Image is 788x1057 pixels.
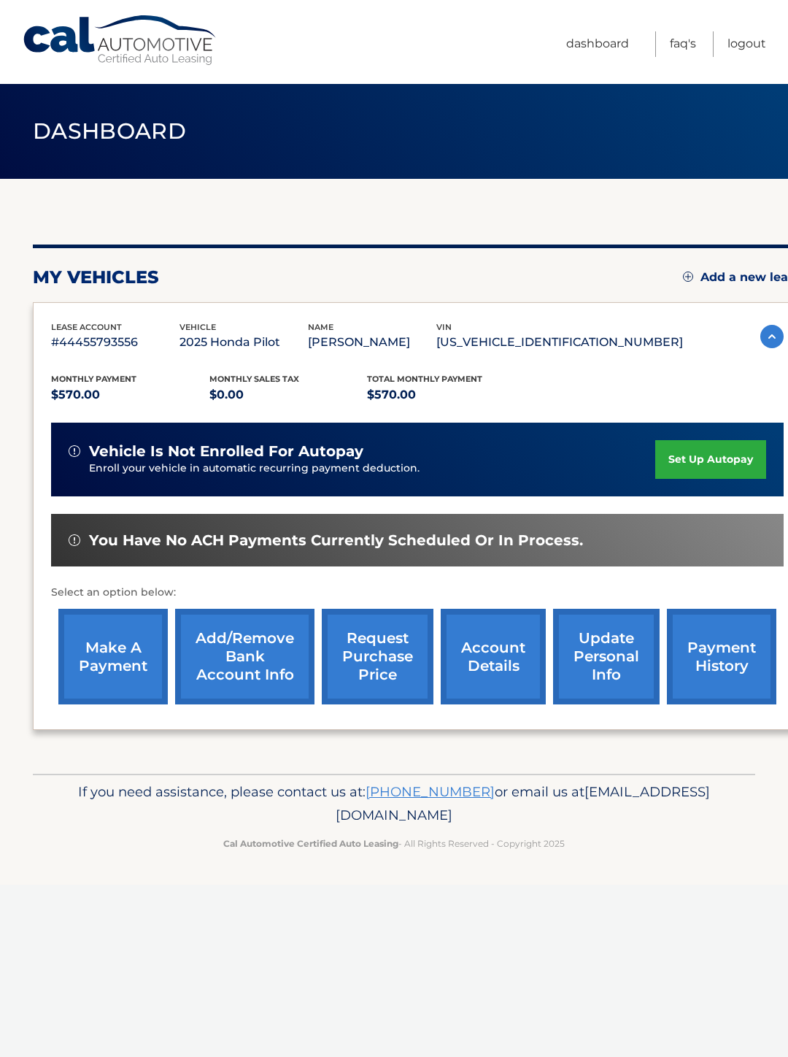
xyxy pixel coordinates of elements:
a: FAQ's [670,31,696,57]
p: - All Rights Reserved - Copyright 2025 [55,836,733,851]
a: Dashboard [566,31,629,57]
h2: my vehicles [33,266,159,288]
span: Dashboard [33,118,186,145]
a: request purchase price [322,609,433,704]
a: Cal Automotive [22,15,219,66]
a: Add/Remove bank account info [175,609,314,704]
p: $0.00 [209,385,368,405]
img: add.svg [683,272,693,282]
span: Total Monthly Payment [367,374,482,384]
span: vin [436,322,452,332]
span: lease account [51,322,122,332]
img: accordion-active.svg [760,325,784,348]
a: update personal info [553,609,660,704]
span: vehicle is not enrolled for autopay [89,442,363,461]
img: alert-white.svg [69,534,80,546]
p: 2025 Honda Pilot [179,332,308,353]
p: [US_VEHICLE_IDENTIFICATION_NUMBER] [436,332,683,353]
span: Monthly sales Tax [209,374,299,384]
p: #44455793556 [51,332,179,353]
a: payment history [667,609,776,704]
p: Enroll your vehicle in automatic recurring payment deduction. [89,461,655,477]
span: vehicle [179,322,216,332]
span: [EMAIL_ADDRESS][DOMAIN_NAME] [336,783,710,823]
a: Logout [727,31,766,57]
span: name [308,322,333,332]
a: account details [441,609,546,704]
a: [PHONE_NUMBER] [366,783,495,800]
p: $570.00 [367,385,525,405]
p: If you need assistance, please contact us at: or email us at [55,780,733,827]
p: [PERSON_NAME] [308,332,436,353]
p: $570.00 [51,385,209,405]
img: alert-white.svg [69,445,80,457]
a: set up autopay [655,440,766,479]
span: Monthly Payment [51,374,136,384]
strong: Cal Automotive Certified Auto Leasing [223,838,398,849]
a: make a payment [58,609,168,704]
span: You have no ACH payments currently scheduled or in process. [89,531,583,550]
p: Select an option below: [51,584,784,601]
